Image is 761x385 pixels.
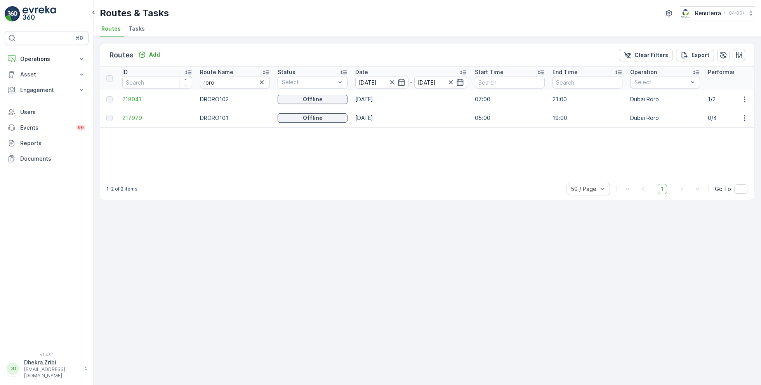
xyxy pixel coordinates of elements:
p: Events [20,124,71,132]
p: Clear Filters [634,51,668,59]
p: Operations [20,55,73,63]
p: Asset [20,71,73,78]
p: Performance [708,68,742,76]
a: Users [5,104,89,120]
p: [EMAIL_ADDRESS][DOMAIN_NAME] [24,366,80,379]
p: 99 [78,125,84,131]
p: Routes & Tasks [100,7,169,19]
p: Documents [20,155,85,163]
p: 1-2 of 2 items [106,186,137,192]
button: Operations [5,51,89,67]
p: ⌘B [75,35,83,41]
td: Dubai Roro [626,109,704,127]
td: DRORO101 [196,109,274,127]
span: Routes [101,25,121,33]
p: Renuterra [695,9,721,17]
button: Offline [278,95,347,104]
td: [DATE] [351,90,471,109]
td: [DATE] [351,109,471,127]
p: Export [692,51,709,59]
span: v 1.48.1 [5,352,89,357]
span: 1 [658,184,667,194]
img: Screenshot_2024-07-26_at_13.33.01.png [680,9,692,17]
img: logo_light-DOdMpM7g.png [23,6,56,22]
p: Start Time [475,68,504,76]
p: Offline [303,95,323,103]
td: 07:00 [471,90,549,109]
span: Tasks [129,25,145,33]
p: Select [282,78,335,86]
p: Status [278,68,295,76]
input: dd/mm/yyyy [355,76,408,88]
p: Users [20,108,85,116]
input: Search [200,76,270,88]
a: 218041 [122,95,192,103]
input: Search [475,76,545,88]
div: Toggle Row Selected [106,115,113,121]
p: - [410,78,413,87]
input: dd/mm/yyyy [414,76,467,88]
p: ( +04:00 ) [724,10,744,16]
div: Toggle Row Selected [106,96,113,102]
a: Events99 [5,120,89,135]
input: Search [122,76,192,88]
button: Export [676,49,714,61]
button: Offline [278,113,347,123]
input: Search [553,76,622,88]
button: Clear Filters [619,49,673,61]
button: Renuterra(+04:00) [680,6,755,20]
p: Offline [303,114,323,122]
button: DDDhekra.Zribi[EMAIL_ADDRESS][DOMAIN_NAME] [5,359,89,379]
p: Routes [109,50,134,61]
a: Reports [5,135,89,151]
td: DRORO102 [196,90,274,109]
p: Select [634,78,688,86]
span: Go To [715,185,731,193]
td: 21:00 [549,90,626,109]
img: logo [5,6,20,22]
td: 19:00 [549,109,626,127]
p: ID [122,68,128,76]
p: Add [149,51,160,59]
p: End Time [553,68,578,76]
button: Engagement [5,82,89,98]
p: Date [355,68,368,76]
button: Add [135,50,163,59]
td: 05:00 [471,109,549,127]
td: Dubai Roro [626,90,704,109]
p: Engagement [20,86,73,94]
button: Asset [5,67,89,82]
a: 217979 [122,114,192,122]
p: Operation [630,68,657,76]
p: Dhekra.Zribi [24,359,80,366]
a: Documents [5,151,89,166]
p: Route Name [200,68,233,76]
div: DD [7,362,19,375]
p: Reports [20,139,85,147]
